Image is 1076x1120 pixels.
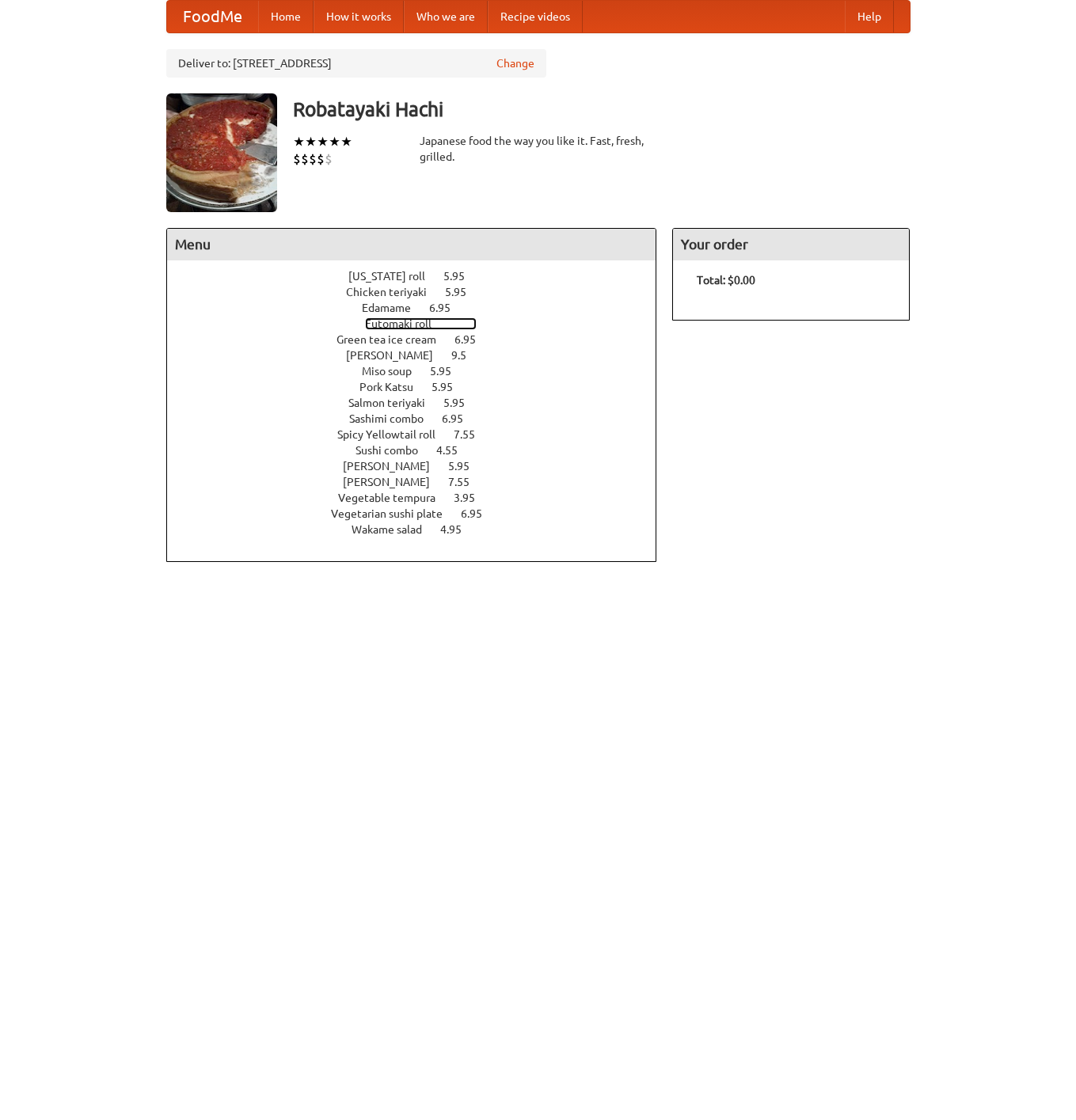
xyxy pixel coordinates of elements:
span: [PERSON_NAME] [346,349,449,362]
a: How it works [314,1,404,32]
span: [US_STATE] roll [348,270,441,283]
a: Recipe videos [488,1,583,32]
a: Edamame 6.95 [362,302,480,314]
li: ★ [340,133,352,150]
span: 7.55 [448,476,485,488]
span: 6.95 [454,333,492,346]
span: 3.95 [454,492,491,504]
a: [PERSON_NAME] 7.55 [343,476,499,488]
a: Home [258,1,314,32]
h4: Menu [167,229,656,260]
span: Salmon teriyaki [348,397,441,409]
h3: Robatayaki Hachi [293,93,911,125]
span: 6.95 [429,302,466,314]
a: Change [496,55,534,71]
a: [PERSON_NAME] 5.95 [343,460,499,473]
span: 5.95 [432,381,469,393]
li: ★ [317,133,329,150]
span: Vegetarian sushi plate [331,507,458,520]
a: Miso soup 5.95 [362,365,481,378]
b: Total: $0.00 [697,274,755,287]
a: Pork Katsu 5.95 [359,381,482,393]
li: ★ [293,133,305,150]
li: $ [317,150,325,168]
li: $ [325,150,333,168]
span: 4.55 [436,444,473,457]
span: Sashimi combo [349,412,439,425]
a: [US_STATE] roll 5.95 [348,270,494,283]
a: FoodMe [167,1,258,32]
span: 5.95 [445,286,482,298]
div: Deliver to: [STREET_ADDRESS] [166,49,546,78]
span: Spicy Yellowtail roll [337,428,451,441]
span: 5.95 [443,270,481,283]
span: Pork Katsu [359,381,429,393]
span: Edamame [362,302,427,314]
a: Salmon teriyaki 5.95 [348,397,494,409]
span: Vegetable tempura [338,492,451,504]
span: Green tea ice cream [336,333,452,346]
span: 9.5 [451,349,482,362]
a: Sushi combo 4.55 [355,444,487,457]
h4: Your order [673,229,909,260]
a: Help [845,1,894,32]
div: Japanese food the way you like it. Fast, fresh, grilled. [420,133,657,165]
li: ★ [305,133,317,150]
a: [PERSON_NAME] 9.5 [346,349,496,362]
span: 5.95 [443,397,481,409]
span: 5.95 [430,365,467,378]
a: Wakame salad 4.95 [352,523,491,536]
span: Wakame salad [352,523,438,536]
span: Miso soup [362,365,428,378]
a: Who we are [404,1,488,32]
a: Vegetable tempura 3.95 [338,492,504,504]
span: [PERSON_NAME] [343,460,446,473]
a: Spicy Yellowtail roll 7.55 [337,428,504,441]
span: 5.95 [448,460,485,473]
li: $ [293,150,301,168]
span: Sushi combo [355,444,434,457]
span: [PERSON_NAME] [343,476,446,488]
a: Futomaki roll [365,317,477,330]
span: 6.95 [461,507,498,520]
li: $ [309,150,317,168]
a: Sashimi combo 6.95 [349,412,492,425]
span: Chicken teriyaki [346,286,443,298]
span: 4.95 [440,523,477,536]
a: Vegetarian sushi plate 6.95 [331,507,511,520]
span: 7.55 [454,428,491,441]
img: angular.jpg [166,93,277,212]
a: Chicken teriyaki 5.95 [346,286,496,298]
span: 6.95 [442,412,479,425]
span: Futomaki roll [365,317,447,330]
a: Green tea ice cream 6.95 [336,333,505,346]
li: $ [301,150,309,168]
li: ★ [329,133,340,150]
